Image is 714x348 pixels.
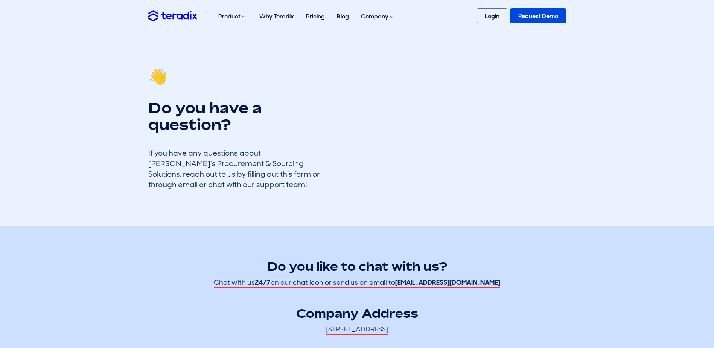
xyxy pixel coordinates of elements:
[510,8,566,23] a: Request Demo
[255,278,271,287] strong: 24/7
[395,278,500,287] strong: [EMAIL_ADDRESS][DOMAIN_NAME]
[477,8,507,23] a: Login
[212,5,253,29] div: Product
[355,5,401,29] div: Company
[326,325,388,335] span: [STREET_ADDRESS]
[214,278,500,288] span: Chat with us on our chat icon or send us an email to
[148,68,329,84] h1: 👋
[148,10,197,21] img: Teradix logo
[148,305,566,322] h2: Company Address
[148,258,566,275] h2: Do you like to chat with us?
[300,5,331,28] a: Pricing
[253,5,300,28] a: Why Teradix
[331,5,355,28] a: Blog
[148,99,329,133] h1: Do you have a question?
[148,148,329,190] div: If you have any questions about [PERSON_NAME]’s Procurement & Sourcing Solutions, reach out to us...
